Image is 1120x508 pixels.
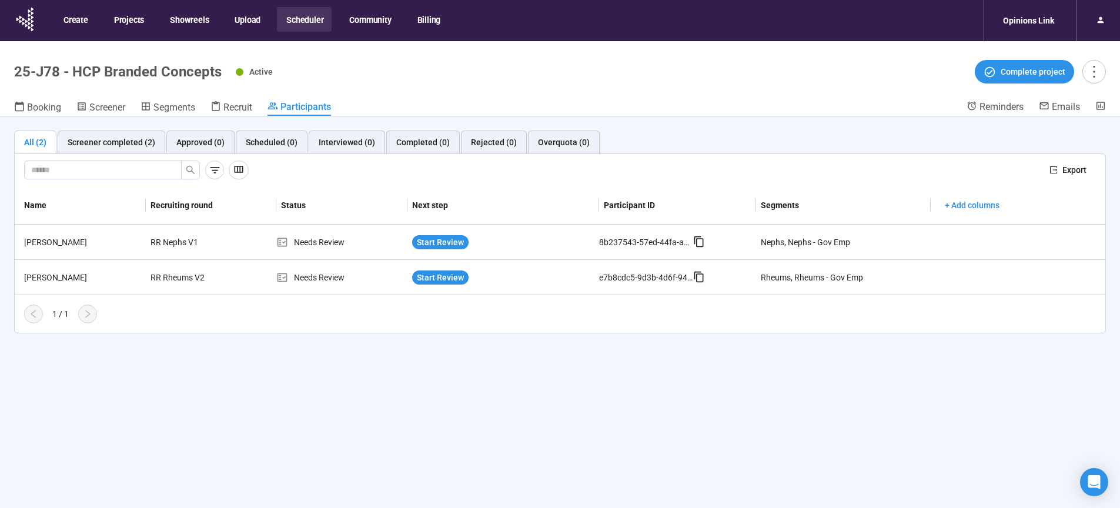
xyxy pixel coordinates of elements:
[599,271,693,284] div: e7b8cdc5-9d3b-4d6f-94b7-ce17c1874201
[83,309,92,319] span: right
[141,101,195,116] a: Segments
[68,136,155,149] div: Screener completed (2)
[181,161,200,179] button: search
[19,271,146,284] div: [PERSON_NAME]
[756,186,931,225] th: Segments
[24,305,43,323] button: left
[210,101,252,116] a: Recruit
[761,271,863,284] div: Rheums, Rheums - Gov Emp
[176,136,225,149] div: Approved (0)
[105,7,152,32] button: Projects
[340,7,399,32] button: Community
[1086,63,1102,79] span: more
[319,136,375,149] div: Interviewed (0)
[1080,468,1108,496] div: Open Intercom Messenger
[276,236,407,249] div: Needs Review
[225,7,269,32] button: Upload
[15,186,146,225] th: Name
[1049,166,1058,174] span: export
[417,271,464,284] span: Start Review
[76,101,125,116] a: Screener
[935,196,1009,215] button: + Add columns
[249,67,273,76] span: Active
[967,101,1024,115] a: Reminders
[1001,65,1065,78] span: Complete project
[268,101,331,116] a: Participants
[945,199,999,212] span: + Add columns
[223,102,252,113] span: Recruit
[146,186,277,225] th: Recruiting round
[1052,101,1080,112] span: Emails
[29,309,38,319] span: left
[52,308,69,320] div: 1 / 1
[14,63,222,80] h1: 25-J78 - HCP Branded Concepts
[996,9,1061,32] div: Opinions Link
[599,236,693,249] div: 8b237543-57ed-44fa-a9e9-4adf7e245643
[246,136,297,149] div: Scheduled (0)
[19,236,146,249] div: [PERSON_NAME]
[54,7,96,32] button: Create
[471,136,517,149] div: Rejected (0)
[27,102,61,113] span: Booking
[276,271,407,284] div: Needs Review
[979,101,1024,112] span: Reminders
[396,136,450,149] div: Completed (0)
[24,136,46,149] div: All (2)
[408,7,449,32] button: Billing
[14,101,61,116] a: Booking
[280,101,331,112] span: Participants
[975,60,1074,83] button: Complete project
[276,186,407,225] th: Status
[1040,161,1096,179] button: exportExport
[186,165,195,175] span: search
[407,186,599,225] th: Next step
[153,102,195,113] span: Segments
[417,236,464,249] span: Start Review
[1082,60,1106,83] button: more
[761,236,850,249] div: Nephs, Nephs - Gov Emp
[146,231,234,253] div: RR Nephs V1
[277,7,332,32] button: Scheduler
[599,186,756,225] th: Participant ID
[78,305,97,323] button: right
[538,136,590,149] div: Overquota (0)
[1039,101,1080,115] a: Emails
[412,270,469,285] button: Start Review
[161,7,217,32] button: Showreels
[412,235,469,249] button: Start Review
[89,102,125,113] span: Screener
[146,266,234,289] div: RR Rheums V2
[1062,163,1086,176] span: Export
